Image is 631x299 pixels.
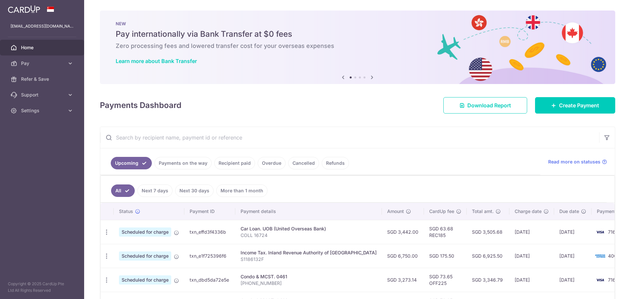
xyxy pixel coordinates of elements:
span: Pay [21,60,64,67]
a: Overdue [258,157,286,169]
p: COLL 16724 [241,232,377,239]
span: Scheduled for charge [119,275,171,285]
td: [DATE] [509,268,554,292]
div: Condo & MCST. 0461 [241,273,377,280]
h5: Pay internationally via Bank Transfer at $0 fees [116,29,599,39]
a: Next 7 days [137,184,173,197]
span: Create Payment [559,101,599,109]
td: [DATE] [554,268,592,292]
a: More than 1 month [216,184,268,197]
img: Bank Card [594,228,607,236]
span: Charge date [515,208,542,215]
img: Bank transfer banner [100,11,615,84]
td: [DATE] [509,244,554,268]
span: 4005 [608,253,619,259]
a: Payments on the way [154,157,212,169]
a: Read more on statuses [548,159,607,165]
p: NEW [116,21,599,26]
a: Download Report [443,97,527,114]
td: SGD 63.68 REC185 [424,220,467,244]
td: SGD 73.65 OFF225 [424,268,467,292]
span: Total amt. [472,208,494,215]
td: [DATE] [554,244,592,268]
td: [DATE] [554,220,592,244]
td: SGD 3,273.14 [382,268,424,292]
a: Refunds [322,157,349,169]
td: txn_dbd5da72e5e [184,268,235,292]
h6: Zero processing fees and lowered transfer cost for your overseas expenses [116,42,599,50]
a: Create Payment [535,97,615,114]
a: Learn more about Bank Transfer [116,58,197,64]
span: Status [119,208,133,215]
p: [PHONE_NUMBER] [241,280,377,287]
input: Search by recipient name, payment id or reference [100,127,599,148]
span: Amount [387,208,404,215]
td: SGD 3,442.00 [382,220,424,244]
img: CardUp [8,5,40,13]
th: Payment ID [184,203,235,220]
span: Scheduled for charge [119,251,171,261]
p: S1186132F [241,256,377,263]
td: txn_e1f725396f6 [184,244,235,268]
td: [DATE] [509,220,554,244]
span: 7167 [608,277,618,283]
a: Upcoming [111,157,152,169]
td: SGD 3,346.79 [467,268,509,292]
span: Settings [21,107,64,114]
a: Recipient paid [214,157,255,169]
td: SGD 6,925.50 [467,244,509,268]
span: Read more on statuses [548,159,600,165]
img: Bank Card [594,276,607,284]
div: Car Loan. UOB (United Overseas Bank) [241,225,377,232]
a: All [111,184,135,197]
td: SGD 3,505.68 [467,220,509,244]
span: Support [21,92,64,98]
h4: Payments Dashboard [100,99,181,111]
td: txn_effd3f4336b [184,220,235,244]
a: Next 30 days [175,184,214,197]
span: 7167 [608,229,618,235]
td: SGD 175.50 [424,244,467,268]
span: Due date [559,208,579,215]
span: CardUp fee [429,208,454,215]
span: Refer & Save [21,76,64,82]
iframe: Opens a widget where you can find more information [589,279,624,296]
span: Scheduled for charge [119,227,171,237]
div: Income Tax. Inland Revenue Authority of [GEOGRAPHIC_DATA] [241,249,377,256]
p: [EMAIL_ADDRESS][DOMAIN_NAME] [11,23,74,30]
a: Cancelled [288,157,319,169]
td: SGD 6,750.00 [382,244,424,268]
img: Bank Card [594,252,607,260]
span: Home [21,44,64,51]
th: Payment details [235,203,382,220]
span: Download Report [467,101,511,109]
